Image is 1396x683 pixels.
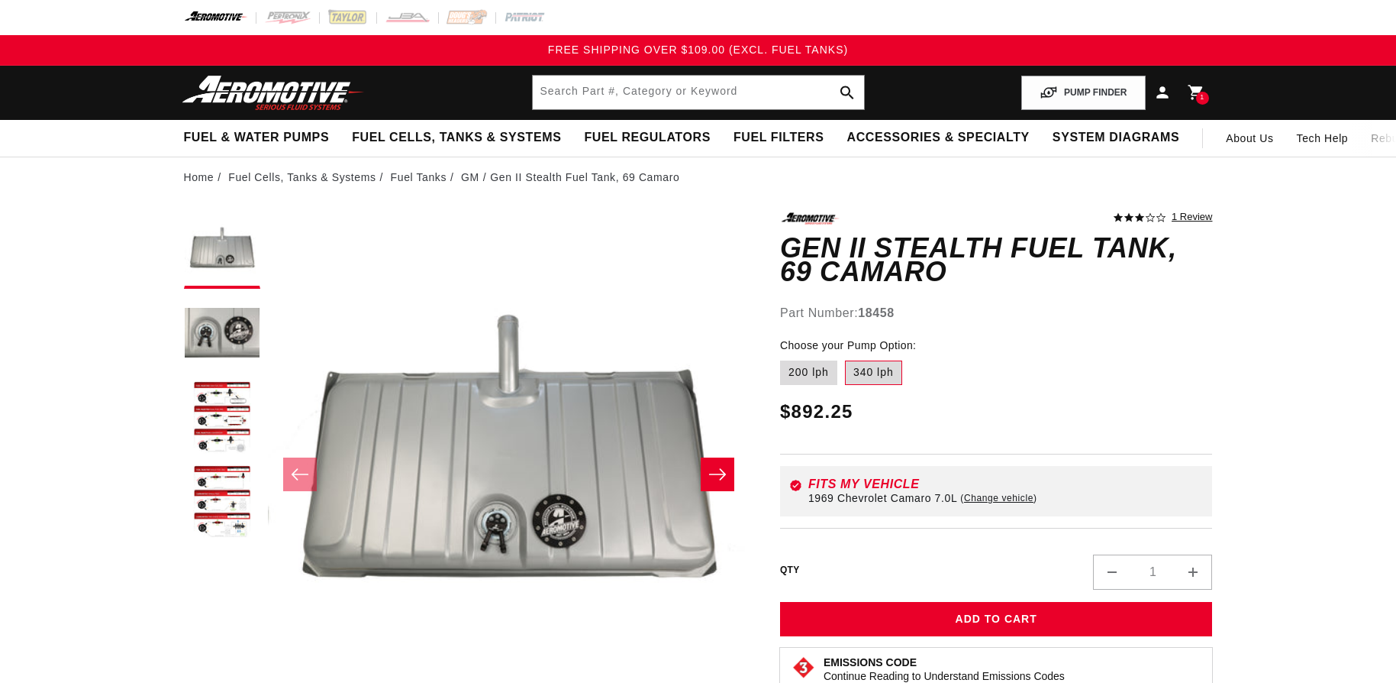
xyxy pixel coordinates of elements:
[808,492,957,504] span: 1969 Chevrolet Camaro 7.0L
[172,120,341,156] summary: Fuel & Water Pumps
[490,169,679,186] li: Gen II Stealth Fuel Tank, 69 Camaro
[461,169,479,186] a: GM
[1285,120,1360,157] summary: Tech Help
[1053,130,1179,146] span: System Diagrams
[184,130,330,146] span: Fuel & Water Pumps
[791,655,816,680] img: Emissions code
[184,380,260,457] button: Load image 3 in gallery view
[780,303,1213,323] div: Part Number:
[340,120,572,156] summary: Fuel Cells, Tanks & Systems
[184,296,260,373] button: Load image 2 in gallery view
[572,120,721,156] summary: Fuel Regulators
[830,76,864,109] button: search button
[836,120,1041,156] summary: Accessories & Specialty
[1214,120,1285,157] a: About Us
[584,130,710,146] span: Fuel Regulators
[824,656,917,668] strong: Emissions Code
[184,465,260,541] button: Load image 4 in gallery view
[780,398,853,426] span: $892.25
[858,306,895,319] strong: 18458
[808,478,1204,490] div: Fits my vehicle
[283,458,317,491] button: Slide left
[722,120,836,156] summary: Fuel Filters
[1200,92,1204,105] span: 1
[960,492,1037,504] a: Change vehicle
[1297,130,1349,147] span: Tech Help
[780,338,917,354] legend: Choose your Pump Option:
[184,212,260,289] button: Load image 1 in gallery view
[701,458,734,491] button: Slide right
[1226,132,1273,144] span: About Us
[824,655,1065,683] button: Emissions CodeContinue Reading to Understand Emissions Codes
[780,602,1213,636] button: Add to Cart
[1172,212,1212,223] a: 1 reviews
[780,564,800,577] label: QTY
[352,130,561,146] span: Fuel Cells, Tanks & Systems
[184,169,214,186] a: Home
[824,669,1065,683] p: Continue Reading to Understand Emissions Codes
[845,361,902,385] label: 340 lph
[391,169,447,186] a: Fuel Tanks
[533,76,864,109] input: Search by Part Number, Category or Keyword
[1021,76,1145,110] button: PUMP FINDER
[228,169,387,186] li: Fuel Cells, Tanks & Systems
[780,361,837,385] label: 200 lph
[733,130,824,146] span: Fuel Filters
[1041,120,1191,156] summary: System Diagrams
[184,169,1213,186] nav: breadcrumbs
[847,130,1030,146] span: Accessories & Specialty
[548,44,848,56] span: FREE SHIPPING OVER $109.00 (EXCL. FUEL TANKS)
[178,75,369,111] img: Aeromotive
[780,236,1213,284] h1: Gen II Stealth Fuel Tank, 69 Camaro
